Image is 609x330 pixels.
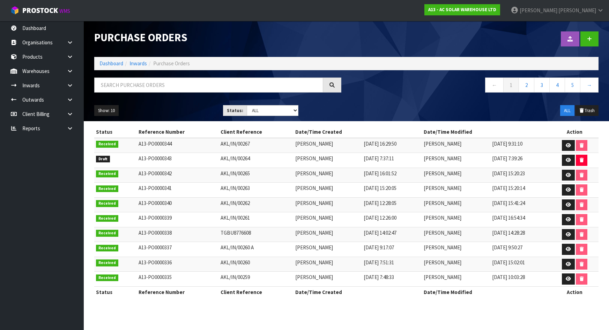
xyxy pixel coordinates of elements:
td: AKL/IN/00264 [219,153,294,168]
strong: Status: [227,108,243,113]
a: 5 [565,78,580,93]
th: Date/Time Created [294,126,422,138]
th: Reference Number [137,126,219,138]
span: [PERSON_NAME] [424,200,461,206]
td: A13-PO0000337 [137,242,219,257]
span: [PERSON_NAME] [424,244,461,251]
span: [PERSON_NAME] [295,185,333,191]
span: [DATE] 15:41:24 [492,200,525,206]
small: WMS [59,8,70,14]
th: Client Reference [219,126,294,138]
span: [PERSON_NAME] [295,170,333,177]
span: [PERSON_NAME] [295,155,333,162]
td: A13-PO0000341 [137,183,219,198]
span: [PERSON_NAME] [424,274,461,280]
span: [PERSON_NAME] [424,214,461,221]
td: AKL/IN/00260 [219,257,294,272]
span: [DATE] 7:39:26 [492,155,522,162]
th: Action [550,286,599,298]
a: 2 [519,78,534,93]
span: [DATE] 16:54:34 [492,214,525,221]
a: Inwards [129,60,147,67]
span: Received [96,215,118,222]
img: cube-alt.png [10,6,19,15]
nav: Page navigation [352,78,599,95]
span: Received [96,185,118,192]
span: [PERSON_NAME] [295,229,333,236]
span: [DATE] 15:02:01 [492,259,525,266]
span: [DATE] 16:01:52 [364,170,396,177]
span: Received [96,170,118,177]
span: [PERSON_NAME] [295,214,333,221]
strong: A13 - AC SOLAR WAREHOUSE LTD [428,7,496,13]
th: Status [94,126,137,138]
td: A13-PO0000338 [137,227,219,242]
td: AKL/IN/00263 [219,183,294,198]
span: [DATE] 9:31:10 [492,140,522,147]
a: ← [485,78,504,93]
span: [PERSON_NAME] [424,185,461,191]
td: A13-PO0000340 [137,197,219,212]
a: Dashboard [99,60,123,67]
a: → [580,78,599,93]
th: Date/Time Modified [422,126,550,138]
span: [DATE] 9:17:07 [364,244,394,251]
span: [DATE] 15:20:05 [364,185,396,191]
span: [PERSON_NAME] [295,140,333,147]
span: Draft [96,156,110,163]
span: [PERSON_NAME] [558,7,596,14]
th: Status [94,286,137,298]
td: AKL/IN/00262 [219,197,294,212]
span: [PERSON_NAME] [424,140,461,147]
td: A13-PO0000343 [137,153,219,168]
span: [PERSON_NAME] [424,155,461,162]
td: A13-PO0000336 [137,257,219,272]
span: Received [96,259,118,266]
button: Trash [575,105,599,116]
a: 3 [534,78,550,93]
a: 1 [503,78,519,93]
span: [PERSON_NAME] [295,274,333,280]
span: [DATE] 15:20:23 [492,170,525,177]
span: [PERSON_NAME] [295,200,333,206]
span: [PERSON_NAME] [424,259,461,266]
span: [PERSON_NAME] [424,229,461,236]
td: A13-PO0000344 [137,138,219,153]
span: [DATE] 12:26:00 [364,214,396,221]
button: ALL [560,105,574,116]
td: AKL/IN/00267 [219,138,294,153]
span: Purchase Orders [153,60,190,67]
td: AKL/IN/00265 [219,168,294,183]
span: [DATE] 16:29:50 [364,140,396,147]
th: Client Reference [219,286,294,298]
span: [DATE] 10:03:28 [492,274,525,280]
span: [DATE] 9:50:27 [492,244,522,251]
span: Received [96,245,118,252]
th: Action [550,126,599,138]
th: Reference Number [137,286,219,298]
td: AKL/IN/00260 A [219,242,294,257]
button: Show: 10 [94,105,119,116]
span: [DATE] 12:28:05 [364,200,396,206]
td: A13-PO0000339 [137,212,219,227]
th: Date/Time Created [294,286,422,298]
span: [PERSON_NAME] [520,7,557,14]
span: Received [96,230,118,237]
span: ProStock [22,6,58,15]
span: Received [96,141,118,148]
span: [DATE] 7:48:33 [364,274,394,280]
th: Date/Time Modified [422,286,550,298]
a: A13 - AC SOLAR WAREHOUSE LTD [424,4,500,15]
span: [DATE] 15:20:14 [492,185,525,191]
td: A13-PO0000342 [137,168,219,183]
span: [DATE] 7:51:31 [364,259,394,266]
td: AKL/IN/00261 [219,212,294,227]
input: Search purchase orders [94,78,323,93]
span: [PERSON_NAME] [295,259,333,266]
td: AKL/IN/00259 [219,272,294,287]
td: A13-PO0000335 [137,272,219,287]
span: [PERSON_NAME] [424,170,461,177]
span: Received [96,274,118,281]
span: [DATE] 7:37:11 [364,155,394,162]
span: [DATE] 14:02:47 [364,229,396,236]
